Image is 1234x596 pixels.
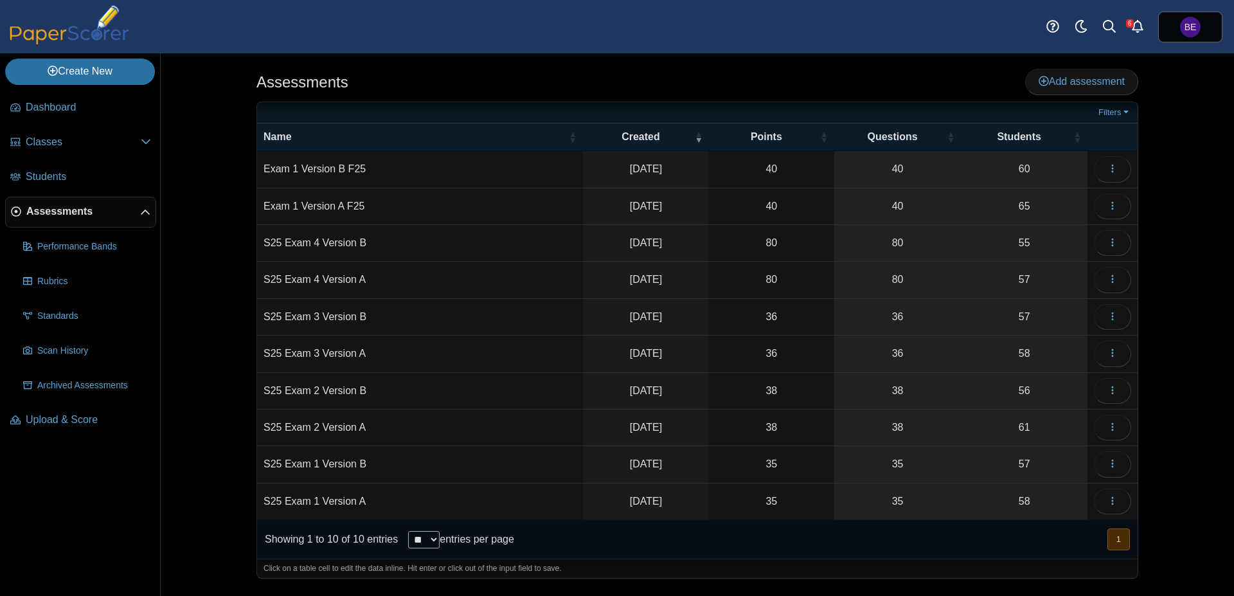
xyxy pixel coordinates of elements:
time: Apr 7, 2025 at 11:35 AM [630,348,662,359]
label: entries per page [440,534,514,545]
a: 35 [834,483,961,519]
span: Name : Activate to sort [569,131,577,143]
td: S25 Exam 3 Version A [257,336,583,372]
span: Performance Bands [37,240,151,253]
a: Classes [5,127,156,158]
button: 1 [1107,528,1130,550]
time: Apr 7, 2025 at 1:41 PM [630,311,662,322]
a: 38 [834,373,961,409]
span: Students : Activate to sort [1073,131,1081,143]
td: 38 [709,410,834,446]
a: 55 [961,225,1087,261]
a: 60 [961,151,1087,187]
a: Assessments [5,197,156,228]
a: Dashboard [5,93,156,123]
span: Created [589,130,692,144]
a: Alerts [1123,13,1152,41]
td: 80 [709,225,834,262]
td: 40 [709,188,834,225]
span: Questions : Activate to sort [947,131,954,143]
div: Click on a table cell to edit the data inline. Hit enter or click out of the input field to save. [257,559,1138,578]
time: Sep 18, 2025 at 2:25 PM [630,201,662,212]
a: 57 [961,446,1087,482]
td: S25 Exam 2 Version B [257,373,583,410]
a: 56 [961,373,1087,409]
a: 61 [961,410,1087,446]
td: 36 [709,299,834,336]
time: Mar 3, 2025 at 9:39 AM [630,422,662,433]
span: Dashboard [26,100,151,114]
a: 40 [834,188,961,224]
time: Feb 10, 2025 at 10:23 AM [630,458,662,469]
span: Points : Activate to sort [820,131,828,143]
td: Exam 1 Version B F25 [257,151,583,188]
span: Scan History [37,345,151,357]
span: Questions [841,130,945,144]
a: 80 [834,262,961,298]
td: 80 [709,262,834,298]
span: Name [264,130,566,144]
td: S25 Exam 3 Version B [257,299,583,336]
a: Standards [18,301,156,332]
a: 58 [961,336,1087,372]
td: Exam 1 Version A F25 [257,188,583,225]
time: Mar 4, 2025 at 3:38 PM [630,385,662,396]
h1: Assessments [256,71,348,93]
a: Performance Bands [18,231,156,262]
a: Add assessment [1025,69,1138,95]
span: Rubrics [37,275,151,288]
a: Upload & Score [5,405,156,436]
span: Assessments [26,204,140,219]
a: 35 [834,446,961,482]
a: Students [5,162,156,193]
a: Scan History [18,336,156,366]
a: 80 [834,225,961,261]
a: 57 [961,262,1087,298]
span: Points [715,130,818,144]
time: Sep 19, 2025 at 10:03 AM [630,163,662,174]
a: PaperScorer [5,35,134,46]
a: Filters [1095,106,1134,119]
time: May 7, 2025 at 8:45 AM [630,274,662,285]
a: 65 [961,188,1087,224]
span: Students [26,170,151,184]
td: 36 [709,336,834,372]
td: 38 [709,373,834,410]
a: 38 [834,410,961,446]
a: 36 [834,336,961,372]
td: 35 [709,483,834,520]
td: S25 Exam 4 Version A [257,262,583,298]
span: Students [967,130,1071,144]
nav: pagination [1106,528,1130,550]
time: Feb 10, 2025 at 10:18 AM [630,496,662,507]
td: S25 Exam 1 Version B [257,446,583,483]
a: 40 [834,151,961,187]
a: Ben England [1158,12,1222,42]
a: Rubrics [18,266,156,297]
span: Created : Activate to remove sorting [695,131,702,143]
a: Archived Assessments [18,370,156,401]
td: S25 Exam 4 Version B [257,225,583,262]
td: S25 Exam 2 Version A [257,410,583,446]
span: Ben England [1185,23,1197,32]
a: Create New [5,59,155,84]
span: Standards [37,310,151,323]
div: Showing 1 to 10 of 10 entries [257,520,398,559]
span: Upload & Score [26,413,151,427]
a: 57 [961,299,1087,335]
td: 35 [709,446,834,483]
a: 58 [961,483,1087,519]
time: May 7, 2025 at 9:05 AM [630,237,662,248]
img: PaperScorer [5,5,134,44]
a: 36 [834,299,961,335]
span: Ben England [1180,17,1201,37]
span: Add assessment [1039,76,1125,87]
td: 40 [709,151,834,188]
span: Classes [26,135,141,149]
span: Archived Assessments [37,379,151,392]
td: S25 Exam 1 Version A [257,483,583,520]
